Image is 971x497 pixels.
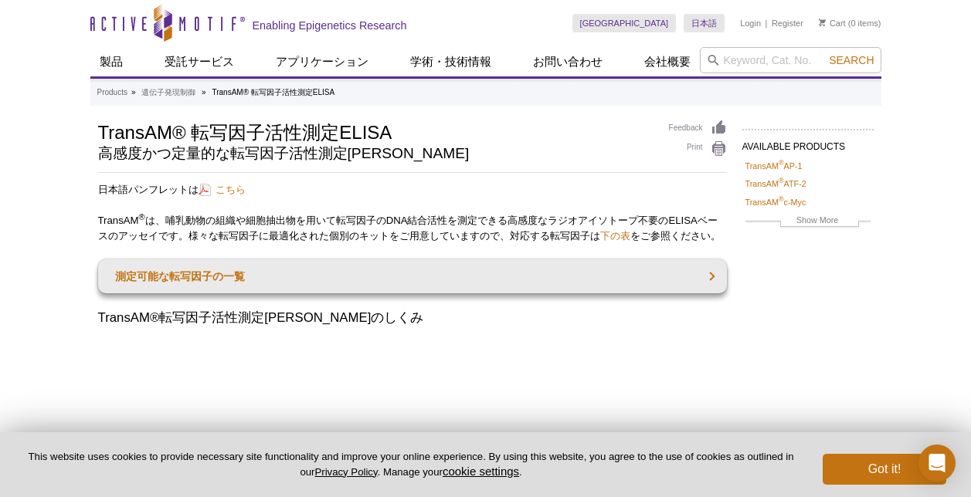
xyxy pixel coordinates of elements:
a: Privacy Policy [314,466,377,478]
a: Show More [745,213,871,231]
a: こちら [199,182,246,197]
a: TransAM®c-Myc [745,195,806,209]
button: cookie settings [443,465,519,478]
a: 遺伝子発現制御 [141,86,195,100]
p: This website uses cookies to provide necessary site functionality and improve your online experie... [25,450,797,479]
img: Your Cart [819,19,826,26]
a: 日本語 [684,14,725,32]
li: TransAM® 転写因子活性測定ELISA [212,88,334,96]
h1: TransAM® 転写因子活性測定ELISA [98,120,654,143]
a: 会社概要 [635,47,700,76]
a: アプリケーション [267,47,378,76]
sup: ® [779,195,784,203]
a: 製品 [90,47,132,76]
a: 下の表 [600,230,630,242]
sup: ® [779,177,784,185]
li: » [202,88,206,96]
li: (0 items) [819,14,881,32]
a: Print [669,140,727,157]
a: 学術・技術情報 [401,47,501,76]
a: Feedback [669,120,727,137]
sup: ® [779,159,784,167]
button: Search [824,53,878,67]
li: » [131,88,136,96]
sup: ® [139,212,145,221]
a: Cart [819,18,846,29]
a: Login [740,18,761,29]
a: TransAM®ATF-2 [745,177,806,191]
a: 測定可能な転写因子の一覧 [98,259,727,293]
a: [GEOGRAPHIC_DATA] [572,14,677,32]
a: Products [97,86,127,100]
div: Open Intercom Messenger [918,445,956,482]
button: Got it! [823,454,946,485]
h2: Enabling Epigenetics Research [253,19,407,32]
h2: AVAILABLE PRODUCTS [742,129,874,157]
a: Register [772,18,803,29]
a: 受託サービス [155,47,243,76]
p: 日本語パンフレットは [98,182,727,198]
a: TransAM®AP-1 [745,159,803,173]
h2: 高感度かつ定量的な転写因子活性測定[PERSON_NAME] [98,147,654,161]
p: TransAM は、哺乳動物の組織や細胞抽出物を用いて転写因子のDNA結合活性を測定できる高感度なラジオアイソトープ不要のELISAベースのアッセイです。様々な転写因子に最適化された個別のキット... [98,213,727,244]
a: お問い合わせ [524,47,612,76]
h2: TransAM®転写因子活性測定[PERSON_NAME]のしくみ [98,309,727,327]
input: Keyword, Cat. No. [700,47,881,73]
li: | [766,14,768,32]
span: Search [829,54,874,66]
